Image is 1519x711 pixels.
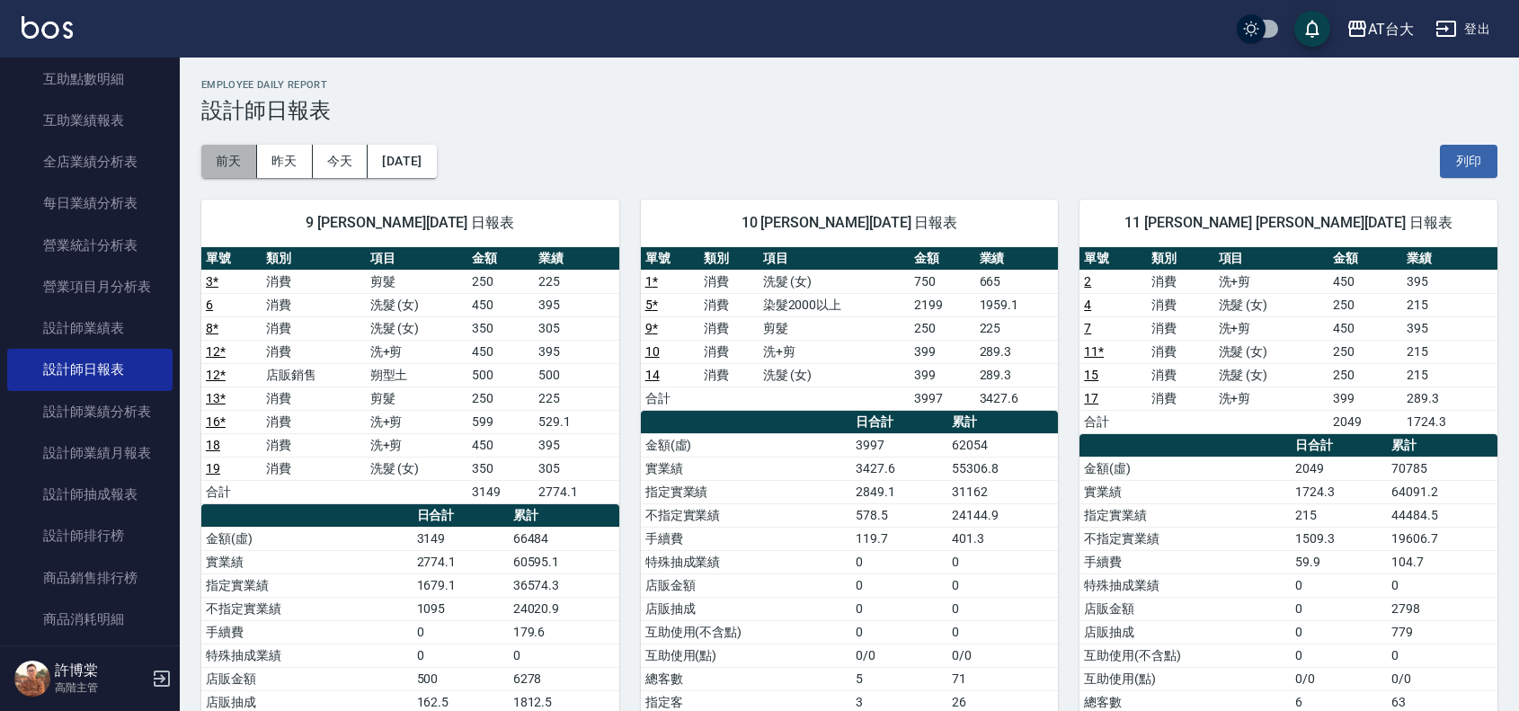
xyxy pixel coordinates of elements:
td: 399 [910,363,974,387]
td: 消費 [699,270,758,293]
h2: Employee Daily Report [201,79,1497,91]
a: 10 [645,344,660,359]
td: 消費 [262,270,366,293]
a: 商品銷售排行榜 [7,557,173,599]
td: 500 [467,363,534,387]
td: 225 [534,270,619,293]
td: 消費 [262,293,366,316]
td: 互助使用(不含點) [1079,644,1291,667]
th: 單號 [641,247,699,271]
td: 55306.8 [947,457,1058,480]
td: 互助使用(點) [641,644,852,667]
th: 金額 [467,247,534,271]
td: 不指定實業績 [201,597,413,620]
td: 消費 [262,433,366,457]
td: 朔型土 [366,363,468,387]
td: 指定實業績 [641,480,852,503]
a: 19 [206,461,220,475]
td: 450 [467,433,534,457]
td: 450 [1328,270,1402,293]
span: 9 [PERSON_NAME][DATE] 日報表 [223,214,598,232]
td: 0 [509,644,619,667]
td: 19606.7 [1387,527,1497,550]
button: 列印 [1440,145,1497,178]
td: 合計 [201,480,262,503]
td: 剪髮 [759,316,911,340]
th: 項目 [1214,247,1328,271]
p: 高階主管 [55,680,147,696]
td: 215 [1402,363,1497,387]
td: 3427.6 [851,457,947,480]
td: 599 [467,410,534,433]
td: 消費 [262,410,366,433]
a: 營業項目月分析表 [7,266,173,307]
td: 互助使用(不含點) [641,620,852,644]
td: 消費 [1147,293,1214,316]
td: 洗髮 (女) [1214,293,1328,316]
th: 日合計 [413,504,509,528]
td: 215 [1402,293,1497,316]
td: 互助使用(點) [1079,667,1291,690]
table: a dense table [1079,247,1497,434]
td: 指定實業績 [201,573,413,597]
td: 0/0 [947,644,1058,667]
td: 250 [1328,340,1402,363]
td: 0 [851,620,947,644]
td: 529.1 [534,410,619,433]
td: 染髮2000以上 [759,293,911,316]
a: 設計師日報表 [7,349,173,390]
td: 手續費 [201,620,413,644]
td: 2774.1 [534,480,619,503]
td: 0 [1291,597,1387,620]
td: 店販抽成 [641,597,852,620]
td: 0 [1291,573,1387,597]
td: 225 [975,316,1059,340]
td: 2774.1 [413,550,509,573]
th: 累計 [509,504,619,528]
a: 18 [206,438,220,452]
td: 洗髮 (女) [1214,340,1328,363]
th: 業績 [1402,247,1497,271]
td: 消費 [1147,387,1214,410]
td: 395 [534,293,619,316]
td: 395 [534,340,619,363]
a: 每日業績分析表 [7,182,173,224]
td: 3149 [413,527,509,550]
a: 全店業績分析表 [7,141,173,182]
td: 2049 [1291,457,1387,480]
th: 累計 [1387,434,1497,458]
td: 578.5 [851,503,947,527]
td: 實業績 [641,457,852,480]
td: 179.6 [509,620,619,644]
img: Person [14,661,50,697]
th: 單號 [201,247,262,271]
td: 0 [413,644,509,667]
td: 450 [1328,316,1402,340]
td: 250 [910,316,974,340]
td: 0/0 [1387,667,1497,690]
th: 日合計 [851,411,947,434]
td: 500 [534,363,619,387]
td: 消費 [1147,270,1214,293]
td: 0/0 [1291,667,1387,690]
th: 業績 [534,247,619,271]
td: 洗+剪 [759,340,911,363]
td: 60595.1 [509,550,619,573]
td: 2049 [1328,410,1402,433]
td: 消費 [1147,363,1214,387]
td: 剪髮 [366,387,468,410]
td: 金額(虛) [201,527,413,550]
td: 消費 [699,340,758,363]
td: 450 [467,340,534,363]
td: 665 [975,270,1059,293]
th: 金額 [1328,247,1402,271]
td: 36574.3 [509,573,619,597]
td: 金額(虛) [641,433,852,457]
td: 1509.3 [1291,527,1387,550]
table: a dense table [201,247,619,504]
td: 指定實業績 [1079,503,1291,527]
td: 250 [467,387,534,410]
span: 10 [PERSON_NAME][DATE] 日報表 [662,214,1037,232]
td: 104.7 [1387,550,1497,573]
button: [DATE] [368,145,436,178]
